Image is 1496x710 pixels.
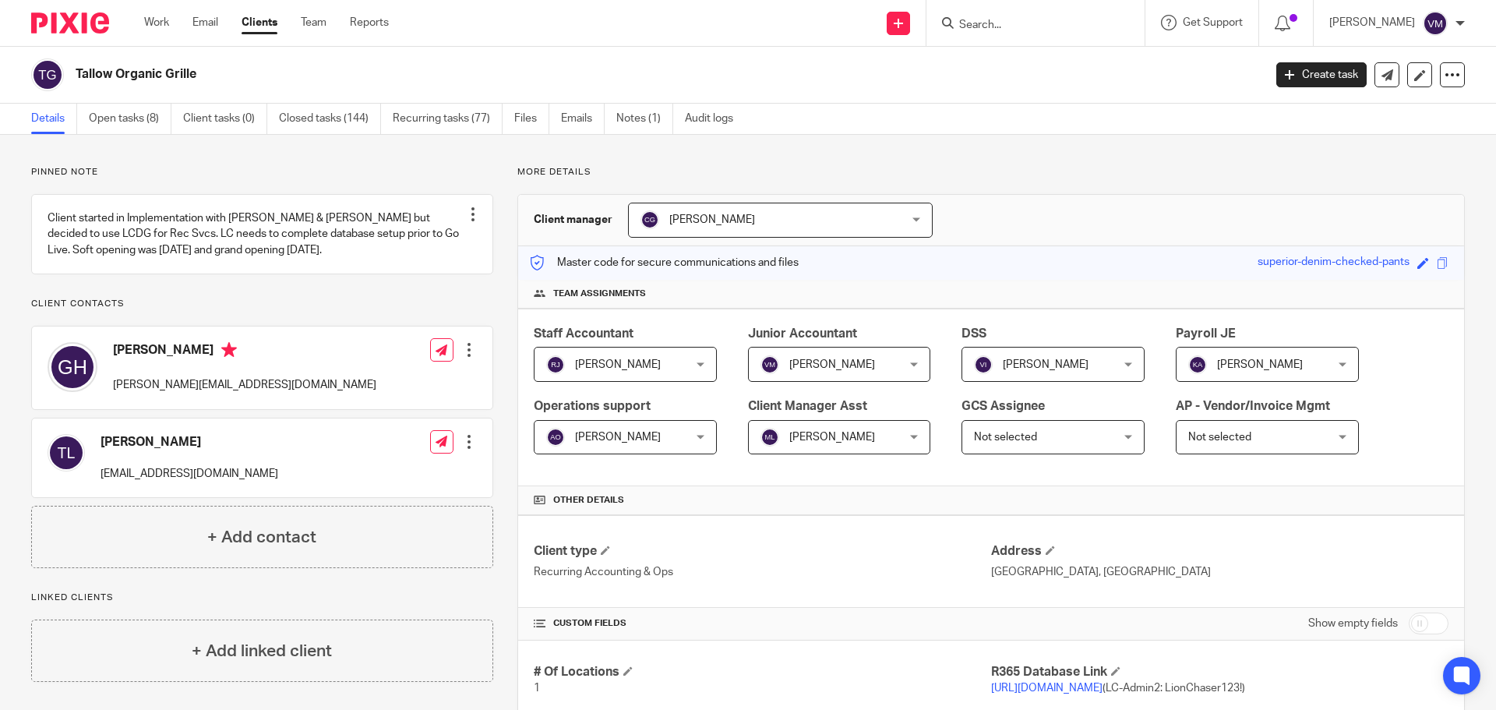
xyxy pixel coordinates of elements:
p: [GEOGRAPHIC_DATA], [GEOGRAPHIC_DATA] [991,564,1448,580]
img: svg%3E [48,434,85,472]
span: [PERSON_NAME] [789,432,875,443]
a: Team [301,15,326,30]
a: Email [192,15,218,30]
a: [URL][DOMAIN_NAME] [991,683,1103,694]
span: Payroll JE [1176,327,1236,340]
p: Pinned note [31,166,493,178]
a: Create task [1276,62,1367,87]
img: svg%3E [760,428,779,447]
img: svg%3E [974,355,993,374]
span: GCS Assignee [961,400,1045,412]
span: Team assignments [553,288,646,300]
img: svg%3E [546,355,565,374]
span: Client Manager Asst [748,400,867,412]
h4: + Add contact [207,525,316,549]
span: [PERSON_NAME] [575,432,661,443]
h3: Client manager [534,212,612,228]
h4: [PERSON_NAME] [101,434,278,450]
a: Work [144,15,169,30]
a: Closed tasks (144) [279,104,381,134]
span: [PERSON_NAME] [789,359,875,370]
a: Details [31,104,77,134]
a: Emails [561,104,605,134]
a: Recurring tasks (77) [393,104,503,134]
img: svg%3E [31,58,64,91]
span: [PERSON_NAME] [669,214,755,225]
h2: Tallow Organic Grille [76,66,1018,83]
img: svg%3E [640,210,659,229]
span: Not selected [974,432,1037,443]
span: 1 [534,683,540,694]
a: Files [514,104,549,134]
h4: + Add linked client [192,639,332,663]
h4: CUSTOM FIELDS [534,617,991,630]
img: svg%3E [760,355,779,374]
img: Pixie [31,12,109,34]
a: Clients [242,15,277,30]
span: [PERSON_NAME] [1217,359,1303,370]
span: DSS [961,327,986,340]
div: superior-denim-checked-pants [1258,254,1410,272]
span: Get Support [1183,17,1243,28]
span: [PERSON_NAME] [1003,359,1088,370]
h4: Address [991,543,1448,560]
input: Search [958,19,1098,33]
p: More details [517,166,1465,178]
i: Primary [221,342,237,358]
p: Recurring Accounting & Ops [534,564,991,580]
span: Operations support [534,400,651,412]
h4: [PERSON_NAME] [113,342,376,362]
p: Linked clients [31,592,493,604]
p: [EMAIL_ADDRESS][DOMAIN_NAME] [101,466,278,482]
a: Open tasks (8) [89,104,171,134]
p: Client contacts [31,298,493,310]
img: svg%3E [1188,355,1207,374]
a: Notes (1) [616,104,673,134]
span: AP - Vendor/Invoice Mgmt [1176,400,1330,412]
a: Reports [350,15,389,30]
h4: # Of Locations [534,664,991,680]
a: Audit logs [685,104,745,134]
a: Client tasks (0) [183,104,267,134]
span: Junior Accountant [748,327,857,340]
span: [PERSON_NAME] [575,359,661,370]
h4: R365 Database Link [991,664,1448,680]
p: Master code for secure communications and files [530,255,799,270]
h4: Client type [534,543,991,560]
img: svg%3E [1423,11,1448,36]
img: svg%3E [48,342,97,392]
p: [PERSON_NAME][EMAIL_ADDRESS][DOMAIN_NAME] [113,377,376,393]
img: svg%3E [546,428,565,447]
label: Show empty fields [1308,616,1398,631]
span: (LC-Admin2: LionChaser123!) [991,683,1245,694]
span: Other details [553,494,624,507]
p: [PERSON_NAME] [1329,15,1415,30]
span: Not selected [1188,432,1251,443]
span: Staff Accountant [534,327,633,340]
